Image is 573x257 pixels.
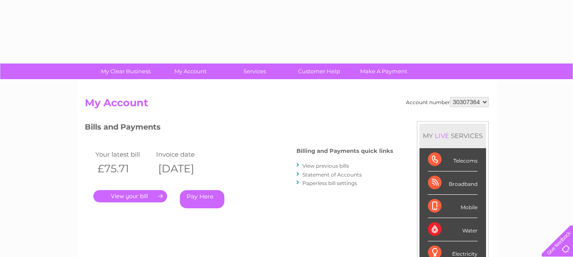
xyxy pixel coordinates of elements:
div: MY SERVICES [419,124,486,148]
h4: Billing and Payments quick links [296,148,393,154]
a: . [93,190,167,202]
div: Broadband [428,171,478,195]
a: My Account [155,64,225,79]
a: Statement of Accounts [302,171,362,178]
div: Account number [406,97,489,107]
td: Invoice date [154,149,215,160]
div: LIVE [433,132,451,140]
td: Your latest bill [93,149,154,160]
div: Telecoms [428,148,478,171]
a: Paperless bill settings [302,180,357,186]
a: View previous bills [302,163,349,169]
a: Customer Help [284,64,354,79]
a: Services [220,64,290,79]
a: My Clear Business [91,64,161,79]
th: [DATE] [154,160,215,177]
a: Pay Here [180,190,224,208]
div: Mobile [428,195,478,218]
a: Make A Payment [349,64,419,79]
div: Water [428,218,478,241]
h3: Bills and Payments [85,121,393,136]
th: £75.71 [93,160,154,177]
h2: My Account [85,97,489,113]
